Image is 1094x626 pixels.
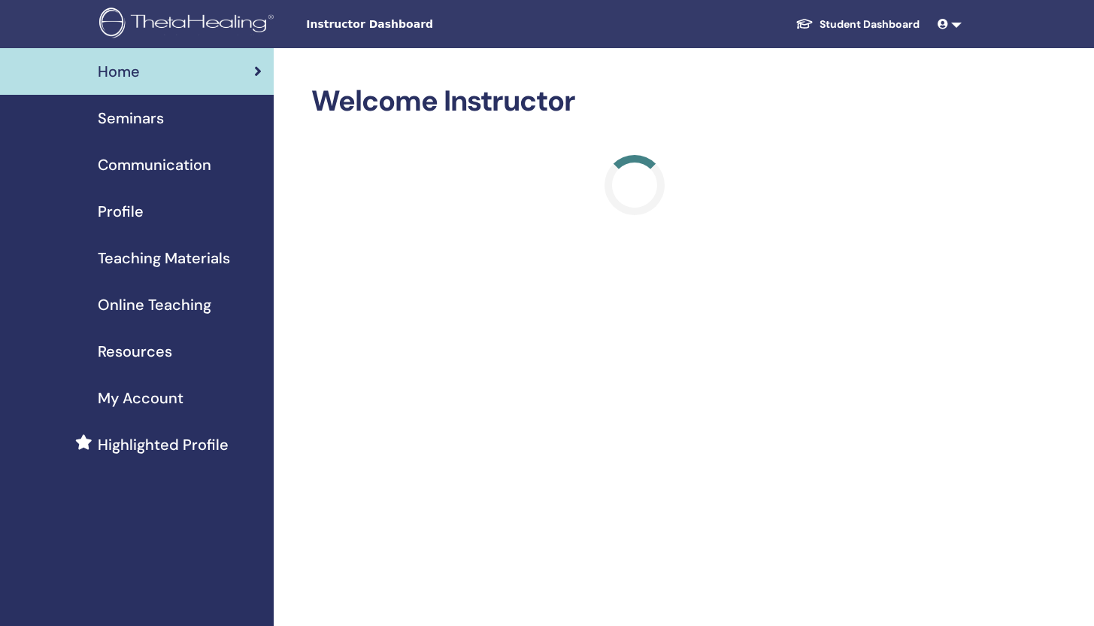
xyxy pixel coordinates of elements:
span: Seminars [98,107,164,129]
span: Resources [98,340,172,363]
span: My Account [98,387,183,409]
span: Profile [98,200,144,223]
h2: Welcome Instructor [311,84,959,119]
img: logo.png [99,8,279,41]
img: graduation-cap-white.svg [795,17,814,30]
span: Home [98,60,140,83]
span: Instructor Dashboard [306,17,532,32]
span: Communication [98,153,211,176]
span: Highlighted Profile [98,433,229,456]
a: Student Dashboard [783,11,932,38]
span: Online Teaching [98,293,211,316]
span: Teaching Materials [98,247,230,269]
